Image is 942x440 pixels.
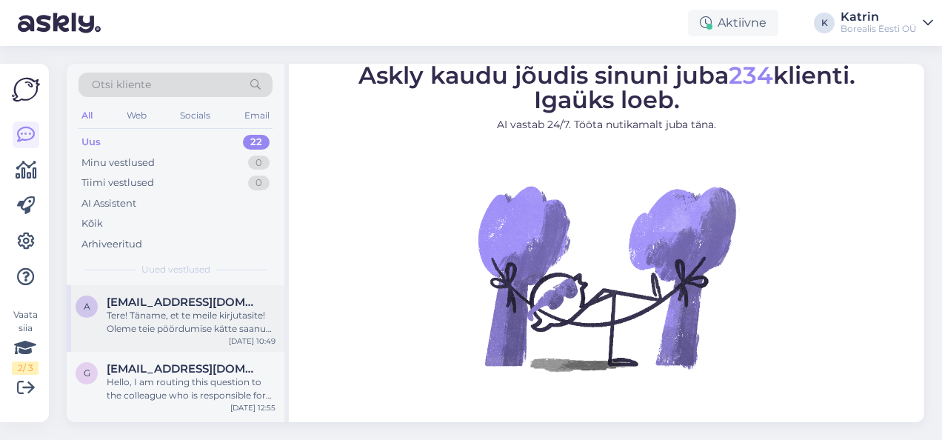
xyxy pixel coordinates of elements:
div: Web [124,106,150,125]
img: No Chat active [473,144,740,411]
div: Borealis Eesti OÜ [841,23,917,35]
div: Aktiivne [688,10,778,36]
span: Otsi kliente [92,77,151,93]
div: Socials [177,106,213,125]
span: g [84,367,90,379]
div: Kõik [81,216,103,231]
div: [DATE] 12:55 [230,402,275,413]
div: [DATE] 10:49 [229,336,275,347]
span: arxtrans@gmail.com [107,296,261,309]
div: Tiimi vestlused [81,176,154,190]
span: Uued vestlused [141,263,210,276]
div: Katrin [841,11,917,23]
div: 0 [248,176,270,190]
p: AI vastab 24/7. Tööta nutikamalt juba täna. [358,117,855,133]
div: Vaata siia [12,308,39,375]
img: Askly Logo [12,76,40,104]
div: Tere! Täname, et te meile kirjutasite! Oleme teie pöördumise kätte saanud ja vastame esimesel või... [107,309,275,336]
a: KatrinBorealis Eesti OÜ [841,11,933,35]
span: 234 [729,61,773,90]
div: AI Assistent [81,196,136,211]
div: 0 [248,156,270,170]
div: Email [241,106,273,125]
div: Arhiveeritud [81,237,142,252]
div: Uus [81,135,101,150]
span: a [84,301,90,312]
div: 22 [243,135,270,150]
span: Askly kaudu jõudis sinuni juba klienti. Igaüks loeb. [358,61,855,114]
div: 2 / 3 [12,361,39,375]
div: All [78,106,96,125]
div: K [814,13,835,33]
span: gzevspero@gmail.com [107,362,261,376]
div: Minu vestlused [81,156,155,170]
div: Hello, I am routing this question to the colleague who is responsible for this topic. The reply m... [107,376,275,402]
